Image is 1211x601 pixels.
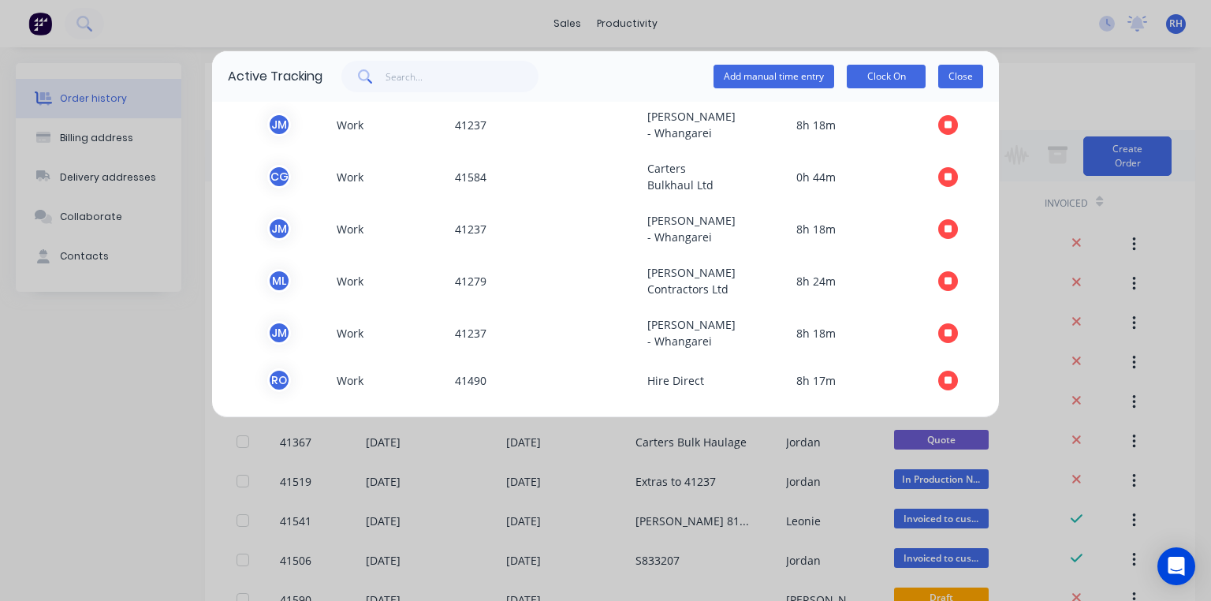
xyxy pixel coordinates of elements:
div: R O [267,368,291,392]
span: 8h 18m [720,316,912,349]
span: Work [330,108,449,141]
span: Work [330,264,449,297]
span: 8h 24m [720,264,912,297]
span: 41584 [449,160,641,193]
input: Search... [386,61,539,92]
span: 41237 [449,108,641,141]
div: J M [267,113,291,136]
span: 41237 [449,212,641,245]
span: Work [330,368,449,392]
button: Add manual time entry [714,65,834,88]
button: Close [938,65,983,88]
span: 8h 18m [720,212,912,245]
div: M L [267,269,291,293]
span: Hire Direct [641,368,720,392]
span: Carters Bulkhaul Ltd [641,160,720,193]
div: C G [267,165,291,189]
span: [PERSON_NAME] - Whangarei [641,108,720,141]
span: [PERSON_NAME] Contractors Ltd [641,264,720,297]
span: 41237 [449,316,641,349]
span: Work [330,212,449,245]
span: [PERSON_NAME] - Whangarei [641,212,720,245]
span: 0h 44m [720,160,912,193]
span: Work [330,160,449,193]
span: 8h 17m [720,368,912,392]
span: 41490 [449,368,641,392]
span: [PERSON_NAME] - Whangarei [641,316,720,349]
div: J M [267,321,291,345]
button: Clock On [847,65,926,88]
span: Work [330,316,449,349]
div: Open Intercom Messenger [1157,547,1195,585]
span: 8h 18m [720,108,912,141]
span: 41279 [449,264,641,297]
div: J M [267,217,291,241]
div: Active Tracking [228,67,322,86]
